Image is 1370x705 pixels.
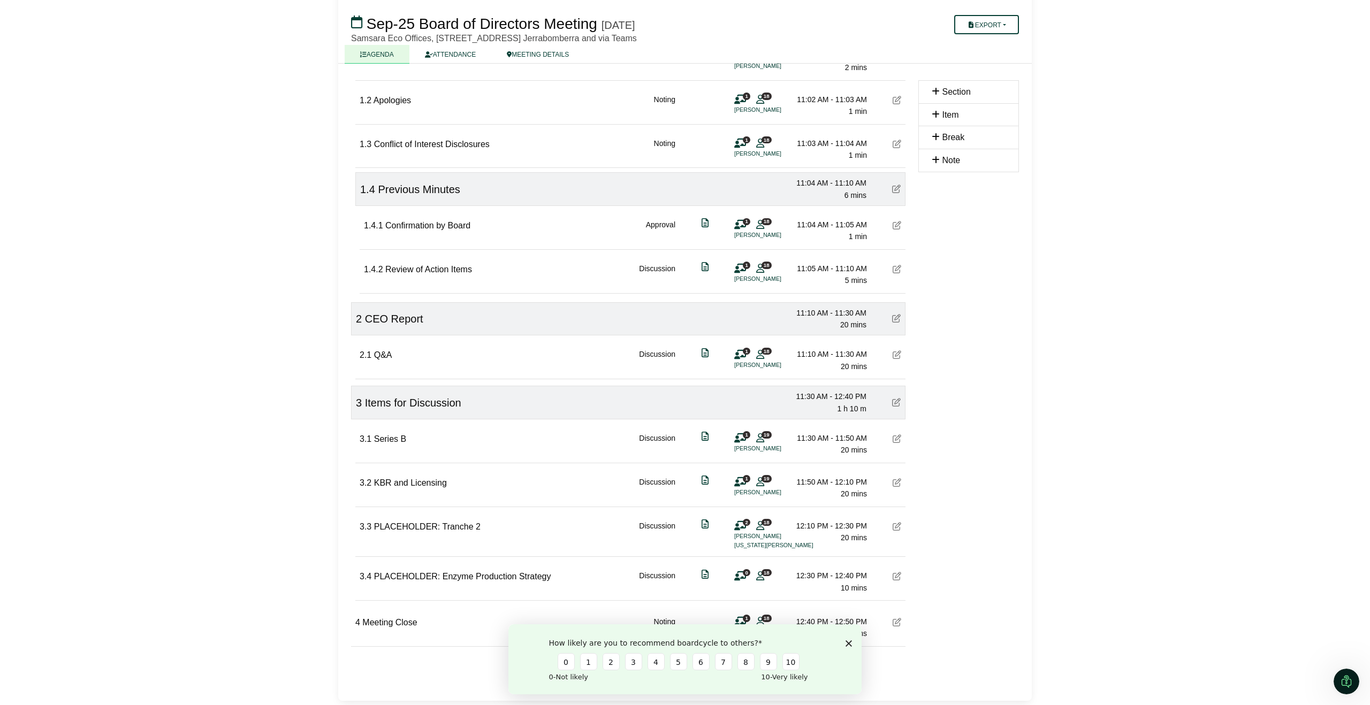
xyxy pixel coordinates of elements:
span: Item [942,110,958,119]
span: 2 mins [845,63,867,72]
span: Review of Action Items [385,265,472,274]
span: 1.4.1 [364,221,383,230]
span: PLACEHOLDER: Tranche 2 [374,522,481,531]
span: Break [942,133,964,142]
span: 1 [743,136,750,143]
li: [PERSON_NAME] [734,444,815,453]
span: 18 [762,569,772,576]
span: Section [942,87,970,96]
button: Export [954,15,1019,34]
span: CEO Report [365,313,423,325]
span: 1 [743,93,750,99]
div: 11:03 AM - 11:04 AM [792,137,867,149]
span: 1 [743,218,750,225]
span: Samsara Eco Offices, [STREET_ADDRESS] Jerrabomberra and via Teams [351,34,637,43]
span: 4 [355,618,360,627]
li: [PERSON_NAME] [734,532,815,541]
div: 11:10 AM - 11:30 AM [791,307,866,319]
iframe: Survey from Boardcycle [508,624,862,694]
span: 19 [762,475,772,482]
span: 3.1 [360,434,371,443]
span: 1.3 [360,140,371,149]
div: [DATE] [602,19,635,32]
div: Noting [654,616,675,640]
span: 1 h 10 m [838,404,866,413]
div: Discussion [639,348,675,372]
span: KBR and Licensing [374,478,447,487]
span: 18 [762,262,772,269]
div: Discussion [639,570,675,594]
div: 12:10 PM - 12:30 PM [792,520,867,532]
div: 11:50 AM - 12:10 PM [792,476,867,488]
span: Series B [374,434,406,443]
div: Discussion [639,263,675,287]
div: 12:30 PM - 12:40 PM [792,570,867,581]
div: 11:30 AM - 12:40 PM [791,390,866,402]
span: 10 mins [841,584,867,592]
span: 1.2 [360,96,371,105]
span: 1 [743,615,750,622]
span: 1.4.2 [364,265,383,274]
span: 18 [762,93,772,99]
span: Previous Minutes [378,183,460,195]
span: 1 [743,475,750,482]
span: 20 mins [841,533,867,542]
span: Apologies [374,96,411,105]
span: 1 [743,262,750,269]
span: Conflict of Interest Disclosures [374,140,490,149]
div: 11:10 AM - 11:30 AM [792,348,867,360]
span: 2 [356,313,362,325]
li: [PERSON_NAME] [734,361,815,370]
span: 18 [762,218,772,225]
span: 18 [762,348,772,355]
div: Approval [646,219,675,243]
div: Discussion [639,476,675,500]
li: [PERSON_NAME] [734,231,815,240]
span: 20 mins [841,446,867,454]
div: Noting [654,94,675,118]
a: MEETING DETAILS [491,45,584,64]
a: ATTENDANCE [409,45,491,64]
li: [PERSON_NAME] [734,149,815,158]
span: 1 min [849,107,867,116]
span: 3.2 [360,478,371,487]
span: 1 min [849,232,867,241]
span: Confirmation by Board [385,221,470,230]
span: 19 [762,431,772,438]
span: 2 [743,519,750,526]
div: 11:30 AM - 11:50 AM [792,432,867,444]
li: [PERSON_NAME] [734,488,815,497]
li: [PERSON_NAME] [734,274,815,283]
span: 5 mins [845,276,867,285]
li: [PERSON_NAME] [734,105,815,114]
span: 20 mins [840,320,866,329]
span: Sep-25 Board of Directors Meeting [367,16,597,32]
span: 1 min [849,151,867,159]
span: 3.4 [360,572,371,581]
span: 0 [743,569,750,576]
span: 20 mins [841,362,867,371]
div: 11:04 AM - 11:10 AM [791,177,866,189]
div: 11:04 AM - 11:05 AM [792,219,867,231]
div: 11:05 AM - 11:10 AM [792,263,867,274]
div: 12:40 PM - 12:50 PM [792,616,867,627]
span: 20 mins [841,489,867,498]
span: 18 [762,136,772,143]
span: Note [942,156,960,165]
span: 2.1 [360,350,371,359]
iframe: Intercom live chat [1334,669,1359,694]
span: Meeting Close [362,618,417,627]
